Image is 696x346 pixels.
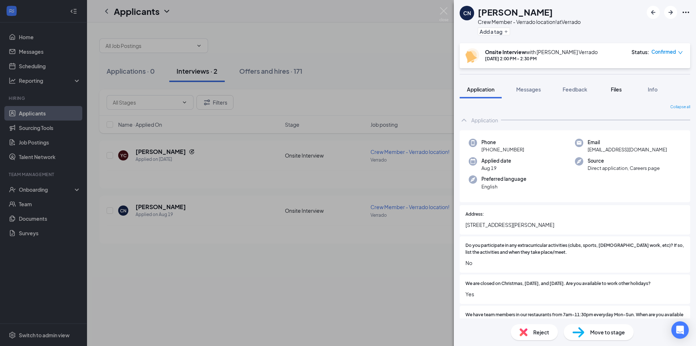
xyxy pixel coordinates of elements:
[681,8,690,17] svg: Ellipses
[651,48,676,56] span: Confirmed
[649,8,658,17] svg: ArrowLeftNew
[611,86,622,93] span: Files
[465,259,684,267] span: No
[647,6,660,19] button: ArrowLeftNew
[481,183,526,190] span: English
[516,86,541,93] span: Messages
[588,164,660,172] span: Direct application, Careers page
[467,86,494,93] span: Application
[590,328,625,336] span: Move to stage
[478,6,553,18] h1: [PERSON_NAME]
[478,28,510,35] button: PlusAdd a tag
[588,139,667,146] span: Email
[485,49,526,55] b: Onsite Interview
[481,146,524,153] span: [PHONE_NUMBER]
[533,328,549,336] span: Reject
[463,9,471,17] div: CN
[670,104,690,110] span: Collapse all
[465,280,651,287] span: We are closed on Christmas, [DATE], and [DATE]. Are you available to work other holidays?
[485,56,598,62] div: [DATE] 2:00 PM - 2:30 PM
[481,157,511,164] span: Applied date
[563,86,587,93] span: Feedback
[678,50,683,55] span: down
[465,290,684,298] span: Yes
[504,29,508,34] svg: Plus
[465,221,684,229] span: [STREET_ADDRESS][PERSON_NAME]
[481,139,524,146] span: Phone
[671,321,689,339] div: Open Intercom Messenger
[485,48,598,56] div: with [PERSON_NAME] Verrado
[465,312,684,325] span: We have team members in our restaurants from 7am-11:30pm everyday Mon-Sun. When are you available...
[465,211,484,218] span: Address:
[478,18,581,25] div: Crew Member - Verrado location! at Verrado
[465,242,684,256] span: Do you participate in any extracurricular activities (clubs, sports, [DEMOGRAPHIC_DATA] work, etc...
[460,116,468,125] svg: ChevronUp
[588,157,660,164] span: Source
[648,86,658,93] span: Info
[664,6,677,19] button: ArrowRight
[666,8,675,17] svg: ArrowRight
[481,164,511,172] span: Aug 19
[481,175,526,183] span: Preferred language
[631,48,649,56] div: Status :
[588,146,667,153] span: [EMAIL_ADDRESS][DOMAIN_NAME]
[471,117,498,124] div: Application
